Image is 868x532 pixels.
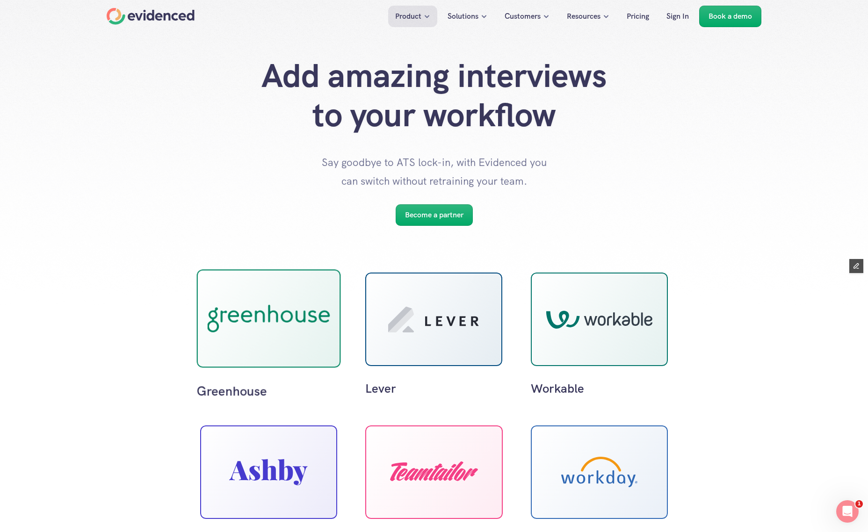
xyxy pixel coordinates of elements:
[505,10,541,22] p: Customers
[666,10,689,22] p: Sign In
[395,10,421,22] p: Product
[317,153,551,190] p: Say goodbye to ATS lock-in, with Evidenced you can switch without retraining your team.
[531,273,668,397] a: Workable
[197,270,341,401] a: Greenhouse
[627,10,649,22] p: Pricing
[448,10,478,22] p: Solutions
[836,500,859,523] iframe: Intercom live chat
[197,382,341,400] p: Greenhouse
[247,56,621,135] h1: Add amazing interviews to your workflow
[567,10,600,22] p: Resources
[107,8,195,25] a: Home
[620,6,656,27] a: Pricing
[849,259,863,273] button: Edit Framer Content
[365,273,502,397] a: Lever
[709,10,752,22] p: Book a demo
[531,380,668,397] p: Workable
[365,380,502,397] p: Lever
[405,209,463,221] p: Become a partner
[659,6,696,27] a: Sign In
[855,500,863,508] span: 1
[699,6,761,27] a: Book a demo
